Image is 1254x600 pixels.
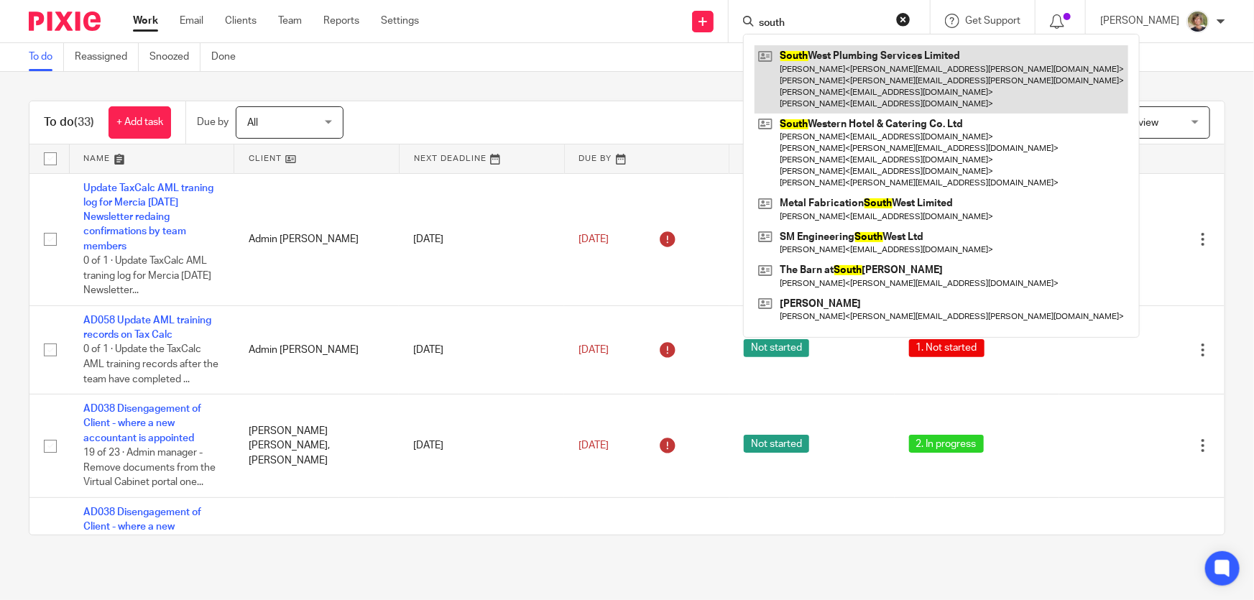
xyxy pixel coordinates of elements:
[399,173,564,305] td: [DATE]
[149,43,200,71] a: Snoozed
[29,43,64,71] a: To do
[578,345,609,355] span: [DATE]
[234,173,400,305] td: Admin [PERSON_NAME]
[381,14,419,28] a: Settings
[896,12,910,27] button: Clear
[109,106,171,139] a: + Add task
[211,43,246,71] a: Done
[234,394,400,498] td: [PERSON_NAME] [PERSON_NAME], [PERSON_NAME]
[757,17,887,30] input: Search
[399,394,564,498] td: [DATE]
[909,435,984,453] span: 2. In progress
[247,118,258,128] span: All
[278,14,302,28] a: Team
[1186,10,1209,33] img: High%20Res%20Andrew%20Price%20Accountants_Poppy%20Jakes%20photography-1142.jpg
[29,11,101,31] img: Pixie
[83,404,201,443] a: AD038 Disengagement of Client - where a new accountant is appointed
[965,16,1020,26] span: Get Support
[578,234,609,244] span: [DATE]
[74,116,94,128] span: (33)
[83,507,201,547] a: AD038 Disengagement of Client - where a new accountant is appointed
[399,305,564,394] td: [DATE]
[578,440,609,451] span: [DATE]
[234,305,400,394] td: Admin [PERSON_NAME]
[133,14,158,28] a: Work
[180,14,203,28] a: Email
[323,14,359,28] a: Reports
[909,339,985,357] span: 1. Not started
[83,345,218,384] span: 0 of 1 · Update the TaxCalc AML training records after the team have completed ...
[83,315,211,340] a: AD058 Update AML training records on Tax Calc
[83,256,211,295] span: 0 of 1 · Update TaxCalc AML traning log for Mercia [DATE] Newsletter...
[1100,14,1179,28] p: [PERSON_NAME]
[75,43,139,71] a: Reassigned
[744,339,809,357] span: Not started
[197,115,229,129] p: Due by
[83,183,213,251] a: Update TaxCalc AML traning log for Mercia [DATE] Newsletter redaing confirmations by team members
[83,448,216,487] span: 19 of 23 · Admin manager - Remove documents from the Virtual Cabinet portal one...
[44,115,94,130] h1: To do
[225,14,257,28] a: Clients
[744,435,809,453] span: Not started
